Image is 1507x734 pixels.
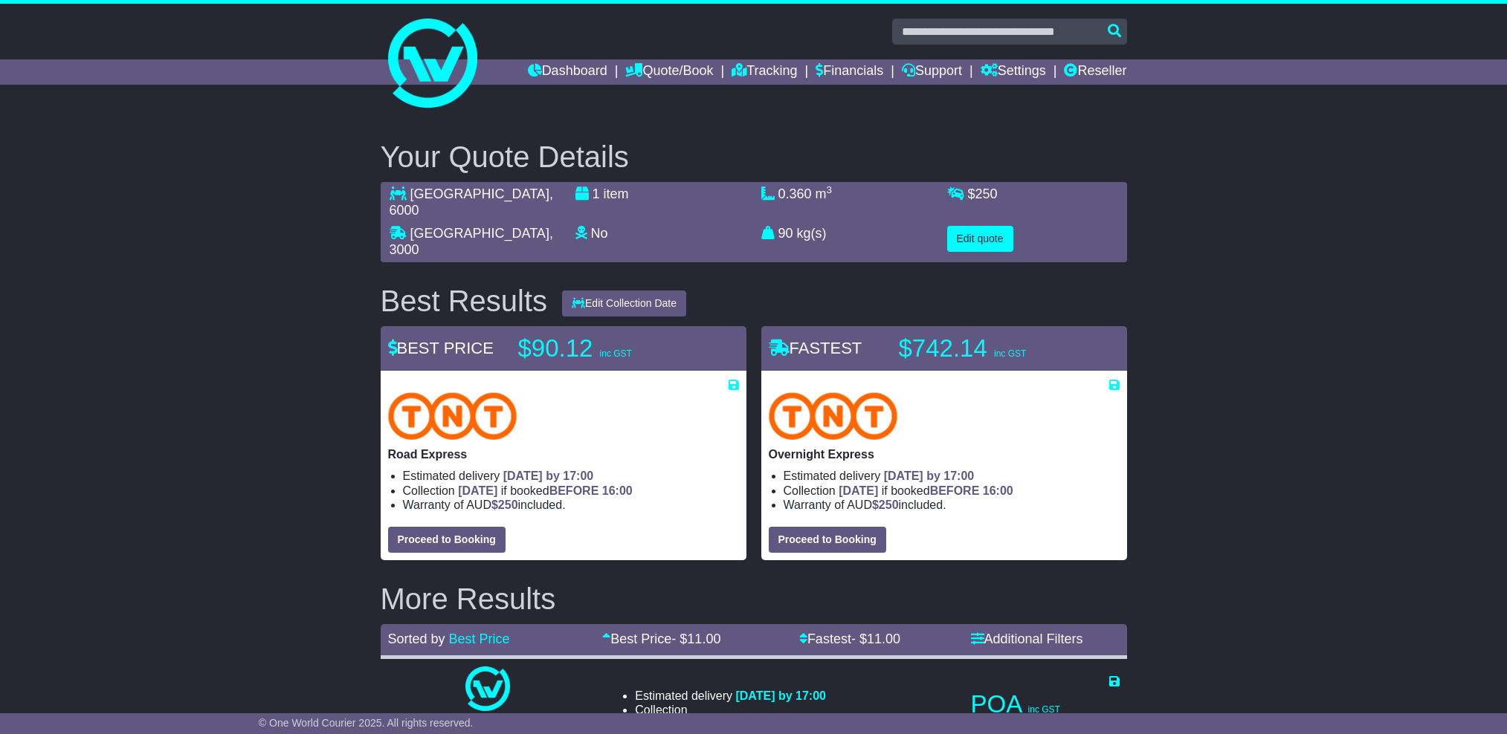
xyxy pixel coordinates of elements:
span: , 6000 [390,186,553,218]
a: Tracking [732,59,797,85]
span: if booked [458,484,632,497]
span: No [591,226,608,241]
a: Best Price- $11.00 [602,631,720,646]
span: 16:00 [602,484,633,497]
li: Estimated delivery [635,689,826,703]
li: Collection [635,703,826,717]
span: kg(s) [797,226,827,241]
p: $742.14 [899,334,1085,363]
img: TNT Domestic: Overnight Express [769,392,898,440]
span: FASTEST [769,339,862,357]
a: Settings [981,59,1046,85]
button: Proceed to Booking [388,527,506,553]
li: Warranty of AUD included. [403,498,739,512]
span: Sorted by [388,631,445,646]
span: [GEOGRAPHIC_DATA] [410,226,549,241]
a: Financials [816,59,883,85]
img: TNT Domestic: Road Express [388,392,517,440]
span: 250 [879,498,899,511]
span: $ [491,498,518,511]
span: 1 [593,186,600,201]
img: One World Courier: Same Day Nationwide(quotes take 0.5-1 hour) [465,666,510,711]
a: Dashboard [528,59,607,85]
span: [DATE] by 17:00 [884,470,975,482]
a: Fastest- $11.00 [799,631,900,646]
span: [DATE] by 17:00 [503,470,594,482]
span: [DATE] [458,484,497,497]
button: Edit Collection Date [562,290,686,316]
p: POA [971,689,1120,719]
span: BEST PRICE [388,339,494,357]
span: 250 [498,498,518,511]
a: Best Price [449,631,510,646]
span: m [816,186,833,201]
span: 0.360 [778,186,812,201]
button: Edit quote [947,226,1013,252]
span: 250 [975,186,998,201]
span: inc GST [600,348,632,359]
span: BEFORE [549,484,599,497]
a: Support [902,59,962,85]
span: © One World Courier 2025. All rights reserved. [259,717,474,729]
li: Collection [403,484,739,498]
span: [DATE] [839,484,878,497]
span: 11.00 [687,631,720,646]
span: - $ [671,631,720,646]
a: Additional Filters [971,631,1083,646]
button: Proceed to Booking [769,527,886,553]
li: Estimated delivery [784,469,1120,483]
sup: 3 [827,184,833,195]
span: 16:00 [983,484,1013,497]
h2: More Results [381,582,1127,615]
h2: Your Quote Details [381,140,1127,173]
div: Best Results [373,285,555,317]
p: Overnight Express [769,447,1120,461]
span: BEFORE [930,484,980,497]
span: [DATE] by 17:00 [735,689,826,702]
span: inc GST [1028,704,1060,715]
a: Quote/Book [625,59,713,85]
a: Reseller [1064,59,1126,85]
span: $ [872,498,899,511]
span: 11.00 [867,631,900,646]
p: Road Express [388,447,739,461]
span: - $ [851,631,900,646]
li: Estimated delivery [403,469,739,483]
span: , 3000 [390,226,553,257]
li: Collection [784,484,1120,498]
span: if booked [839,484,1013,497]
p: $90.12 [518,334,704,363]
span: $ [968,186,998,201]
li: Warranty of AUD included. [784,498,1120,512]
span: inc GST [994,348,1026,359]
span: item [604,186,629,201]
span: [GEOGRAPHIC_DATA] [410,186,549,201]
span: 90 [778,226,793,241]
